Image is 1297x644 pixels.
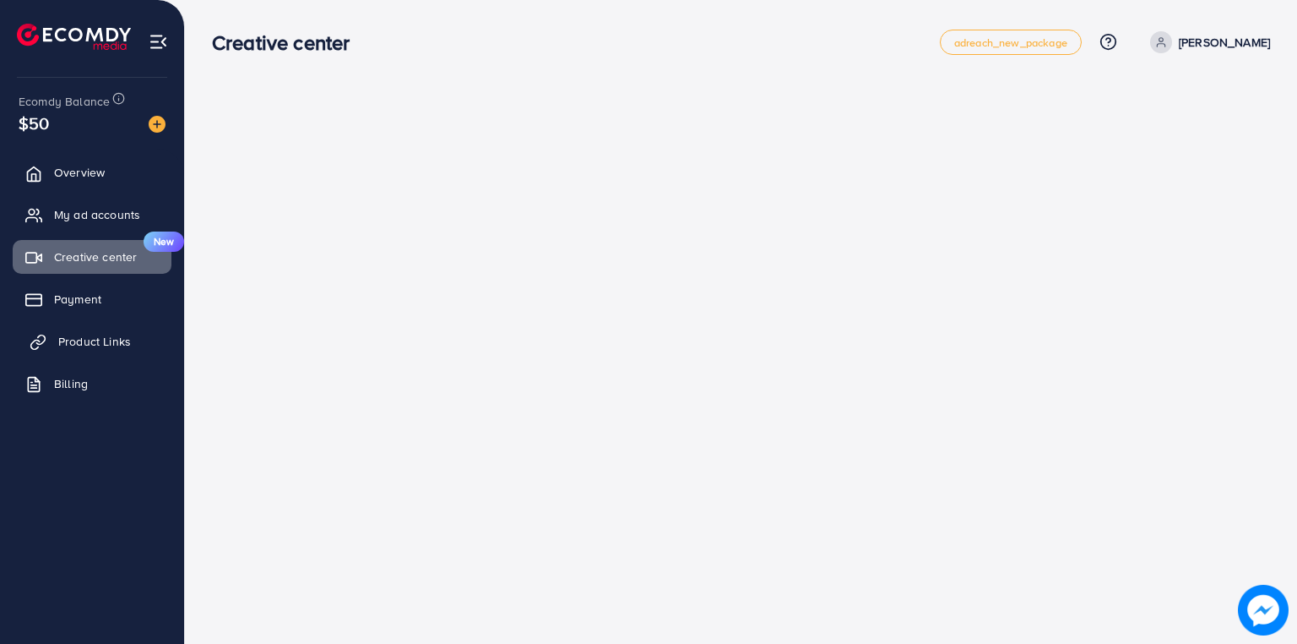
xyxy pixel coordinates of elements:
[954,37,1067,48] span: adreach_new_package
[1179,32,1270,52] p: [PERSON_NAME]
[1143,31,1270,53] a: [PERSON_NAME]
[17,24,131,50] img: logo
[54,248,137,265] span: Creative center
[13,325,171,358] a: Product Links
[13,156,171,189] a: Overview
[19,111,49,135] span: $50
[19,93,110,110] span: Ecomdy Balance
[54,164,105,181] span: Overview
[54,375,88,392] span: Billing
[54,291,101,308] span: Payment
[212,30,363,55] h3: Creative center
[13,367,171,401] a: Billing
[940,30,1082,55] a: adreach_new_package
[149,116,166,133] img: image
[144,232,184,252] span: New
[13,240,171,274] a: Creative centerNew
[13,282,171,316] a: Payment
[1238,585,1289,636] img: image
[54,206,140,223] span: My ad accounts
[13,198,171,232] a: My ad accounts
[149,32,168,52] img: menu
[58,333,131,350] span: Product Links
